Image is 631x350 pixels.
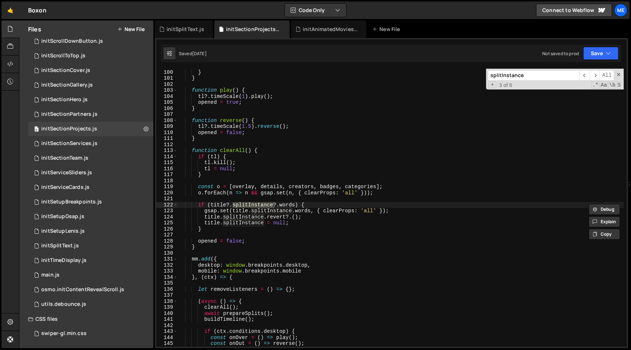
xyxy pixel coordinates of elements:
div: 110 [156,130,178,136]
div: 123 [156,208,178,214]
div: 106 [156,106,178,112]
div: 16666/45554.js [28,136,153,151]
div: 16666/45460.js [28,224,153,239]
div: initSectionCover.js [41,67,90,74]
div: 135 [156,280,178,286]
div: 128 [156,238,178,244]
div: 16666/45556.js [28,151,153,166]
div: 121 [156,196,178,202]
button: Explain [589,216,620,227]
button: Save [583,47,619,60]
div: 132 [156,262,178,269]
div: 141 [156,316,178,323]
div: 139 [156,304,178,311]
div: 122 [156,202,178,208]
div: initTimeDisplay.js [41,257,87,264]
div: initSectionPartners.js [41,111,97,118]
div: 124 [156,214,178,220]
div: 16666/45459.js [28,195,153,209]
span: Search In Selection [617,81,622,89]
div: 131 [156,256,178,262]
div: 16666/45474.js [28,78,153,92]
div: 100 [156,69,178,76]
div: osmo.initContentRevealScroll.js [41,286,124,293]
div: initSectionTeam.js [41,155,88,161]
div: 16666/45581.js [28,253,153,268]
span: CaseSensitive Search [600,81,608,89]
div: 143 [156,328,178,335]
div: 109 [156,123,178,130]
div: 102 [156,81,178,88]
span: 0 [34,127,39,133]
div: initAnimatedMovies.js [303,26,357,33]
span: ​ [590,70,600,81]
div: 140 [156,311,178,317]
div: initSetupBreakpoints.js [41,199,102,205]
div: 16666/45471.js [28,297,153,312]
div: 16666/45538.js [28,34,153,49]
div: 16666/45600.js [28,166,153,180]
div: utils.debounce.js [41,301,86,308]
div: CSS files [19,312,153,326]
div: 125 [156,220,178,226]
div: initServiceSliders.js [41,170,92,176]
div: 119 [156,184,178,190]
div: initScrollToTop.js [41,53,85,59]
button: Copy [589,229,620,240]
div: 118 [156,178,178,184]
input: Search for [488,70,580,81]
div: 16666/45475.js [28,239,153,253]
span: 3 of 6 [496,82,515,88]
div: Saved [179,50,207,57]
div: 111 [156,136,178,142]
div: 144 [156,335,178,341]
div: 16666/45552.js [28,107,153,122]
span: ​ [580,70,590,81]
div: initSplitText.js [167,26,204,33]
div: 112 [156,142,178,148]
div: 129 [156,244,178,250]
div: 16666/45574.js [28,180,153,195]
div: initScrollDownButton.js [41,38,103,45]
div: 130 [156,250,178,256]
div: initSetupGsap.js [41,213,84,220]
div: 16666/45559.css [28,326,153,341]
div: 16666/45509.js [28,282,153,297]
div: 142 [156,323,178,329]
div: initSplitText.js [41,243,79,249]
div: initSectionHero.js [41,96,88,103]
div: 117 [156,172,178,178]
div: 138 [156,298,178,305]
div: 16666/45458.js [28,209,153,224]
span: RegExp Search [592,81,599,89]
div: swiper-gl.min.css [41,330,87,337]
div: 133 [156,268,178,274]
div: 137 [156,292,178,298]
div: 127 [156,232,178,238]
div: Boxon [28,6,46,15]
a: Me [614,4,627,17]
div: initSectionProjects.js [41,126,97,132]
span: Toggle Replace mode [489,81,496,88]
button: New File [117,26,145,32]
button: Code Only [285,4,346,17]
div: 136 [156,286,178,293]
div: initSectionGallery.js [41,82,93,88]
div: 134 [156,274,178,281]
div: 105 [156,99,178,106]
div: 16666/45468.js [28,63,153,78]
span: Alt-Enter [600,70,614,81]
span: Whole Word Search [608,81,616,89]
div: 101 [156,75,178,81]
div: initSetupLenis.js [41,228,85,235]
div: 104 [156,94,178,100]
a: Connect to Webflow [536,4,612,17]
div: Not saved to prod [542,50,579,57]
div: 145 [156,341,178,347]
div: 120 [156,190,178,196]
div: initSectionProjects.js [226,26,281,33]
div: 108 [156,118,178,124]
div: 115 [156,160,178,166]
div: 103 [156,87,178,94]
